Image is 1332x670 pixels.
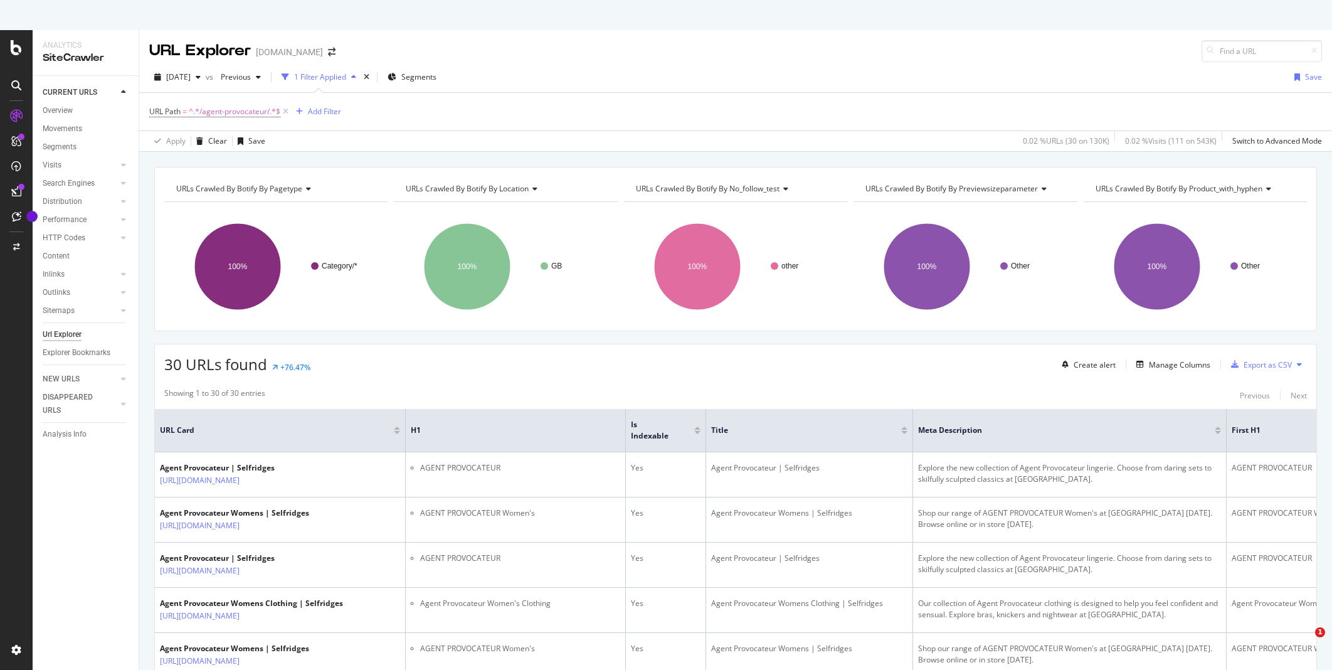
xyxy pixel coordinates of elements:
span: URLs Crawled By Botify By product_with_hyphen [1096,183,1262,194]
span: Previous [216,72,251,82]
svg: A chart. [164,212,386,321]
li: AGENT PROVOCATEUR Women's [420,643,620,654]
a: Visits [43,159,117,172]
div: Analysis Info [43,428,87,441]
a: Url Explorer [43,328,130,341]
button: Save [1289,67,1322,87]
div: Export as CSV [1244,359,1292,370]
text: other [781,262,798,270]
a: Inlinks [43,268,117,281]
button: Switch to Advanced Mode [1227,131,1322,151]
a: Outlinks [43,286,117,299]
div: Apply [166,136,186,146]
div: 0.02 % URLs ( 30 on 130K ) [1023,136,1109,146]
h4: URLs Crawled By Botify By pagetype [174,179,376,199]
span: URLs Crawled By Botify By pagetype [176,183,302,194]
a: Segments [43,141,130,154]
a: NEW URLS [43,373,117,386]
text: 100% [917,262,937,271]
iframe: Intercom live chat [1289,627,1319,657]
text: Other [1241,262,1260,270]
div: Next [1291,390,1307,401]
li: AGENT PROVOCATEUR [420,553,620,564]
span: Segments [401,72,436,82]
svg: A chart. [394,212,615,321]
button: Export as CSV [1226,354,1292,375]
div: Yes [631,462,700,474]
button: Save [233,131,265,151]
div: Our collection of Agent Provocateur clothing is designed to help you feel confident and sensual. ... [918,598,1221,620]
text: Category/* [322,262,357,270]
svg: A chart. [1084,212,1305,321]
div: DISAPPEARED URLS [43,391,106,417]
span: 1 [1315,627,1325,637]
a: [URL][DOMAIN_NAME] [160,655,240,667]
button: Previous [1240,388,1270,403]
a: [URL][DOMAIN_NAME] [160,519,240,532]
a: [URL][DOMAIN_NAME] [160,474,240,487]
div: Explore the new collection of Agent Provocateur lingerie. Choose from daring sets to skilfully sc... [918,553,1221,575]
div: HTTP Codes [43,231,85,245]
div: 1 Filter Applied [294,72,346,82]
button: Next [1291,388,1307,403]
div: Yes [631,598,700,609]
div: Content [43,250,70,263]
div: Switch to Advanced Mode [1232,136,1322,146]
svg: A chart. [854,212,1075,321]
button: Previous [216,67,266,87]
li: AGENT PROVOCATEUR Women's [420,508,620,519]
text: Other [1011,262,1030,270]
a: Sitemaps [43,304,117,317]
span: URL Card [160,425,391,436]
a: Overview [43,104,130,117]
div: Yes [631,643,700,654]
svg: A chart. [624,212,845,321]
h4: URLs Crawled By Botify By location [403,179,606,199]
span: H1 [411,425,601,436]
button: Manage Columns [1131,357,1210,372]
a: DISAPPEARED URLS [43,391,117,417]
span: = [182,106,187,117]
a: Analysis Info [43,428,130,441]
span: Is Indexable [631,419,675,442]
div: Previous [1240,390,1270,401]
div: Outlinks [43,286,70,299]
a: CURRENT URLS [43,86,117,99]
div: Showing 1 to 30 of 30 entries [164,388,265,403]
a: [URL][DOMAIN_NAME] [160,565,240,577]
span: URLs Crawled By Botify By location [406,183,529,194]
div: Inlinks [43,268,65,281]
button: Clear [191,131,227,151]
a: Distribution [43,195,117,208]
div: Distribution [43,195,82,208]
div: Agent Provocateur Womens | Selfridges [160,643,309,654]
div: Sitemaps [43,304,75,317]
span: Meta Description [918,425,1196,436]
div: SiteCrawler [43,51,129,65]
div: Movements [43,122,82,136]
div: Agent Provocateur Womens | Selfridges [711,643,907,654]
div: CURRENT URLS [43,86,97,99]
text: 100% [458,262,477,271]
div: Agent Provocateur | Selfridges [160,553,294,564]
a: Content [43,250,130,263]
div: Agent Provocateur | Selfridges [711,462,907,474]
h4: URLs Crawled By Botify By previewsizeparameter [863,179,1065,199]
div: Clear [208,136,227,146]
div: Analytics [43,40,129,51]
div: Agent Provocateur Womens Clothing | Selfridges [711,598,907,609]
div: Save [248,136,265,146]
span: vs [206,72,216,82]
button: Apply [149,131,186,151]
text: GB [551,262,562,270]
div: Shop our range of AGENT PROVOCATEUR Women's at [GEOGRAPHIC_DATA] [DATE]. Browse online or in stor... [918,508,1221,530]
text: 100% [687,262,707,271]
a: HTTP Codes [43,231,117,245]
div: arrow-right-arrow-left [328,48,336,56]
span: 2025 Aug. 25th [166,72,191,82]
div: Yes [631,553,700,564]
div: Shop our range of AGENT PROVOCATEUR Women's at [GEOGRAPHIC_DATA] [DATE]. Browse online or in stor... [918,643,1221,666]
div: Manage Columns [1149,359,1210,370]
